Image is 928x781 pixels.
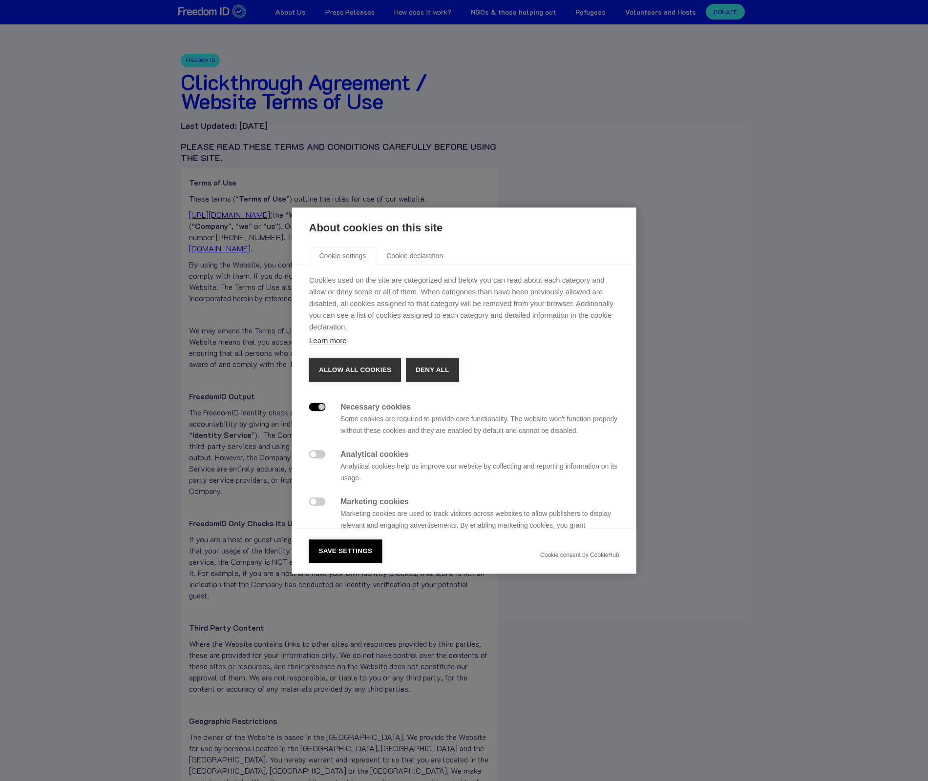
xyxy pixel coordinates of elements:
[309,403,326,411] label: 
[376,247,453,265] a: Cookie declaration
[309,497,326,506] label: 
[340,403,411,411] strong: Necessary cookies
[406,358,459,382] button: Deny all
[309,222,443,234] strong: About cookies on this site
[309,274,619,333] p: Cookies used on the site are categorized and below you can read about each category and allow or ...
[309,336,347,345] a: Learn more
[340,497,409,506] strong: Marketing cookies
[340,450,409,458] strong: Analytical cookies
[340,460,619,484] p: Analytical cookies help us improve our website by collecting and reporting information on its usage.
[540,552,619,558] a: Cookie consent by CookieHub
[340,508,619,543] p: Marketing cookies are used to track visitors across websites to allow publishers to display relev...
[309,450,326,458] label: 
[340,413,619,436] p: Some cookies are required to provide core functionality. The website won't function properly with...
[309,358,401,382] button: Allow all cookies
[309,539,382,563] button: Save settings
[309,247,377,265] a: Cookie settings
